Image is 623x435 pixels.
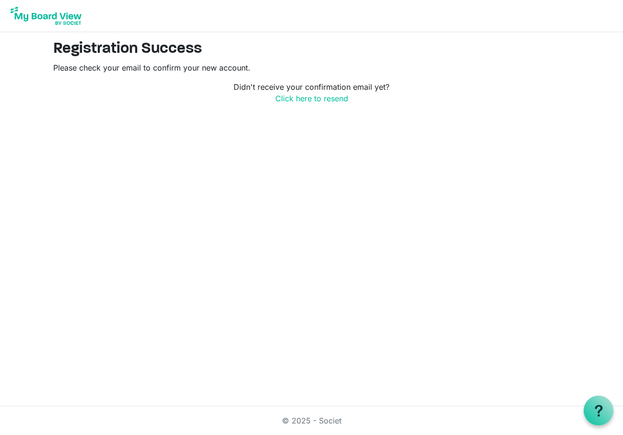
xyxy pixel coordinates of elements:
[275,94,348,103] a: Click here to resend
[53,62,570,73] p: Please check your email to confirm your new account.
[282,416,341,425] a: © 2025 - Societ
[8,4,84,28] img: My Board View Logo
[53,40,570,58] h2: Registration Success
[53,81,570,104] p: Didn't receive your confirmation email yet?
